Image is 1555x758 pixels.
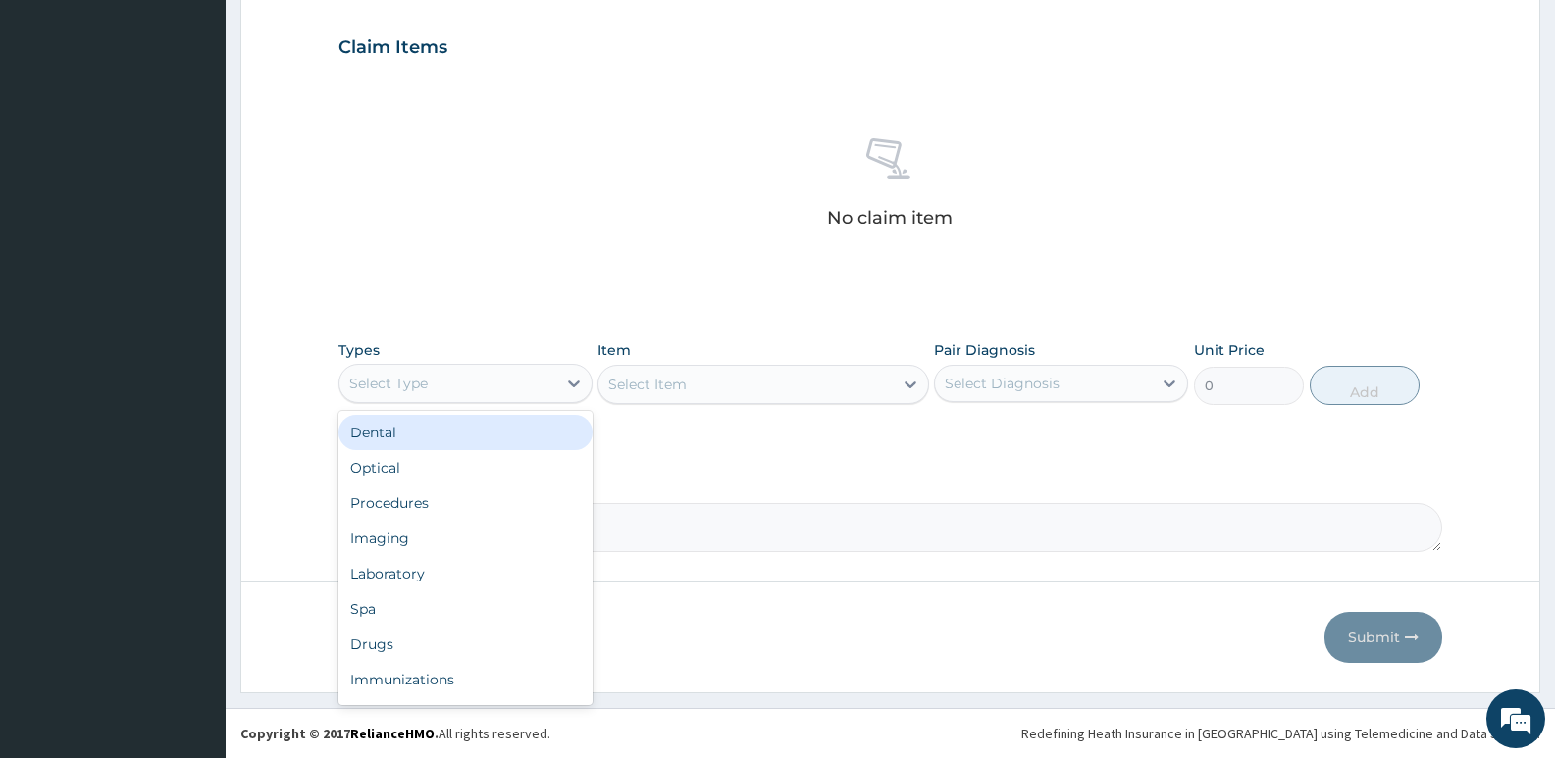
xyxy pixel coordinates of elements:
[827,208,953,227] p: No claim item
[226,708,1555,758] footer: All rights reserved.
[349,374,428,393] div: Select Type
[102,110,330,135] div: Chat with us now
[1194,340,1265,360] label: Unit Price
[338,591,593,627] div: Spa
[597,340,631,360] label: Item
[10,535,374,604] textarea: Type your message and hit 'Enter'
[338,627,593,662] div: Drugs
[1021,724,1540,743] div: Redefining Heath Insurance in [GEOGRAPHIC_DATA] using Telemedicine and Data Science!
[240,725,439,742] strong: Copyright © 2017 .
[338,697,593,733] div: Others
[338,415,593,450] div: Dental
[338,556,593,591] div: Laboratory
[1310,366,1420,405] button: Add
[1324,612,1442,663] button: Submit
[338,485,593,521] div: Procedures
[350,725,435,742] a: RelianceHMO
[338,342,380,359] label: Types
[338,37,447,59] h3: Claim Items
[945,374,1060,393] div: Select Diagnosis
[36,98,79,147] img: d_794563401_company_1708531726252_794563401
[322,10,369,57] div: Minimize live chat window
[338,450,593,485] div: Optical
[934,340,1035,360] label: Pair Diagnosis
[338,662,593,697] div: Immunizations
[114,247,271,445] span: We're online!
[338,476,1442,492] label: Comment
[338,521,593,556] div: Imaging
